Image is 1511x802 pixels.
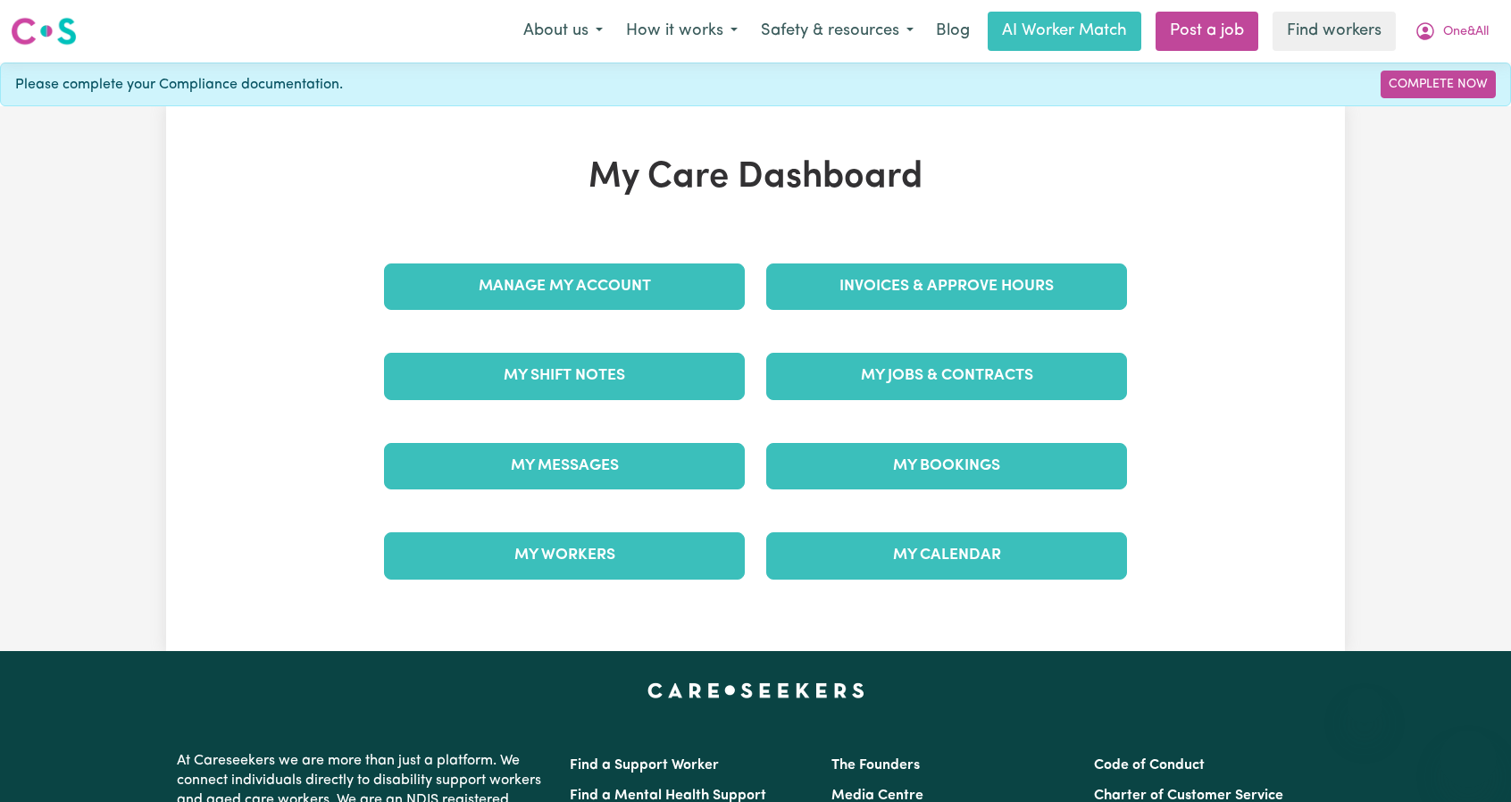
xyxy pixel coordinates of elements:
[766,532,1127,579] a: My Calendar
[614,13,749,50] button: How it works
[766,353,1127,399] a: My Jobs & Contracts
[1347,688,1382,723] iframe: Close message
[1403,13,1500,50] button: My Account
[1381,71,1496,98] a: Complete Now
[766,443,1127,489] a: My Bookings
[384,263,745,310] a: Manage My Account
[925,12,981,51] a: Blog
[1156,12,1258,51] a: Post a job
[15,74,343,96] span: Please complete your Compliance documentation.
[1440,731,1497,788] iframe: Button to launch messaging window
[1094,758,1205,773] a: Code of Conduct
[11,11,77,52] a: Careseekers logo
[373,156,1138,199] h1: My Care Dashboard
[512,13,614,50] button: About us
[1273,12,1396,51] a: Find workers
[988,12,1141,51] a: AI Worker Match
[647,683,864,698] a: Careseekers home page
[384,353,745,399] a: My Shift Notes
[384,532,745,579] a: My Workers
[384,443,745,489] a: My Messages
[570,758,719,773] a: Find a Support Worker
[766,263,1127,310] a: Invoices & Approve Hours
[749,13,925,50] button: Safety & resources
[831,758,920,773] a: The Founders
[1443,22,1489,42] span: One&All
[11,15,77,47] img: Careseekers logo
